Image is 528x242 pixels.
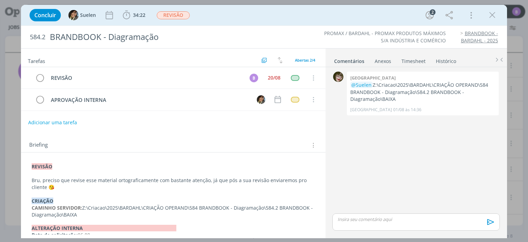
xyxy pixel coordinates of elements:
span: 06.08 [78,232,90,238]
span: Concluir [34,12,56,18]
span: Tarefas [28,56,45,64]
div: Anexos [375,58,391,65]
button: 34:22 [121,10,147,21]
button: SSuelen [68,10,96,20]
span: 01/08 às 14:36 [393,107,421,113]
button: REVISÃO [156,11,190,20]
a: PROMAX / BARDAHL - PROMAX PRODUTOS MÁXIMOS S/A INDÚSTRIA E COMÉRCIO [324,30,446,43]
img: arrow-down-up.svg [278,57,283,63]
a: Comentários [334,55,365,65]
a: Timesheet [401,55,426,65]
p: Bru, preciso que revise esse material ortograficamente com bastante atenção, já que pós a sua rev... [32,177,315,191]
strong: CAMINHO SERVIDOR: [32,204,82,211]
button: B [249,73,259,83]
span: 34:22 [133,12,145,18]
strong: REVISÃO [32,163,52,170]
span: Suelen [80,13,96,18]
div: 2 [430,9,436,15]
img: K [333,72,343,82]
div: dialog [21,5,507,238]
div: B [250,74,258,82]
strong: ALTERAÇÃO INTERNA [32,225,176,231]
span: Briefing [29,141,48,150]
img: S [68,10,79,20]
button: Adicionar uma tarefa [28,116,77,129]
span: Abertas 2/4 [295,57,315,63]
p: Z:\Criacao\2025\BARDAHL\CRIAÇÃO OPERAND\584 BRANDBOOK - Diagramação\584.2 BRANDBOOK - Diagramação... [350,82,495,103]
span: @Suelen [351,82,372,88]
img: S [257,95,265,104]
a: BRANDBOOK - BARDAHL - 2025 [461,30,498,43]
span: 584.2 [30,33,45,41]
button: 2 [424,10,435,21]
strong: CRIAÇÃO [32,198,53,204]
div: 20/08 [268,75,280,80]
span: REVISÃO [157,11,190,19]
div: REVISÃO [48,74,243,82]
div: APROVAÇÃO INTERNA [48,96,250,104]
b: [GEOGRAPHIC_DATA] [350,75,396,81]
div: BRANDBOOK - Diagramação [47,29,300,45]
button: S [256,94,266,105]
strong: Data de solicitação: [32,232,78,238]
p: [GEOGRAPHIC_DATA] [350,107,392,113]
p: Z:\Criacao\2025\BARDAHL\CRIAÇÃO OPERAND\584 BRANDBOOK - Diagramação\584.2 BRANDBOOK - Diagramação... [32,204,315,218]
a: Histórico [436,55,456,65]
button: Concluir [30,9,61,21]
